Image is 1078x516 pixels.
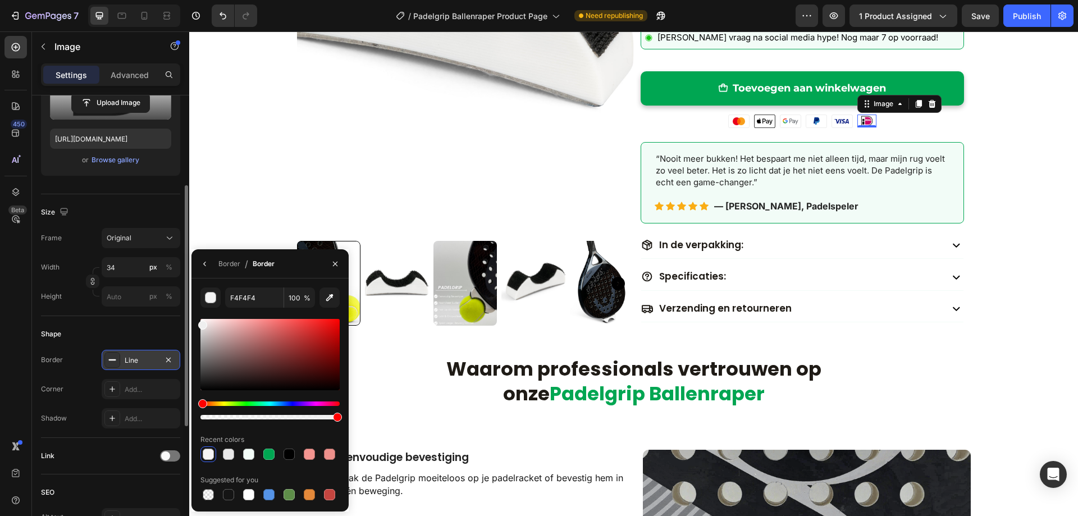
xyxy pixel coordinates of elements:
[162,290,176,303] button: px
[54,40,150,53] p: Image
[149,262,157,272] div: px
[642,83,664,97] img: gempages_580635169094894088-cd5201a6-cb13-4fa1-beb1-b887f7104327.svg
[41,329,61,339] div: Shape
[539,83,560,97] img: gempages_580635169094894088-e999e2f7-853d-4800-9023-2185126fd3dc.svg
[1003,4,1050,27] button: Publish
[413,10,547,22] span: Padelgrip Ballenraper Product Page
[591,83,612,97] img: gempages_580635169094894088-11d08b10-aa02-4f5d-9139-2dfb1ddbd2f4.png
[200,401,340,406] div: Hue
[108,418,141,452] img: gempages_580635169094894088-0397b6f6-f70a-4c14-85c2-738aeb002144.png
[468,2,750,11] p: [PERSON_NAME] vraag na social media hype! Nog maar 7 op voorraad!
[1040,461,1067,488] div: Open Intercom Messenger
[849,4,957,27] button: 1 product assigned
[125,414,177,424] div: Add...
[360,349,575,376] span: Padelgrip Ballenraper
[41,205,71,220] div: Size
[111,69,149,81] p: Advanced
[470,207,554,221] p: In de verpakking:
[451,40,775,74] button: Toevoegen aan winkelwagen
[162,261,176,274] button: px
[107,233,131,243] span: Original
[200,435,244,445] div: Recent colors
[150,418,436,435] h3: Eenvoudige bevestiging
[422,245,436,259] button: Carousel Next Arrow
[166,262,172,272] div: %
[189,31,1078,516] iframe: Design area
[682,67,706,77] div: Image
[616,83,638,97] img: gempages_580635169094894088-cd0c9632-2b4c-41fa-8948-757bcfcba783.svg
[668,83,687,95] img: gempages_580635169094894088-0827cea3-b850-414b-ba5e-c934cce319ca.png
[166,291,172,302] div: %
[525,168,669,181] p: — [PERSON_NAME], Padelspeler
[71,93,150,113] button: Upload Image
[149,291,157,302] div: px
[467,121,760,157] p: “Nooit meer bukken! Het bespaart me niet alleen tijd, maar mijn rug voelt zo veel beter. Het is z...
[41,413,67,423] div: Shadow
[152,440,435,465] p: Plak de Padelgrip moeiteloos op je padelracket of bevestig hem in één beweging.
[1013,10,1041,22] div: Publish
[962,4,999,27] button: Save
[212,4,257,27] div: Undo/Redo
[253,259,275,269] div: Border
[304,293,310,303] span: %
[8,206,27,214] div: Beta
[225,287,284,308] input: Eg: FFFFFF
[41,384,63,394] div: Corner
[470,238,537,253] p: Specificaties:
[41,451,54,461] div: Link
[408,10,411,22] span: /
[102,286,180,307] input: px%
[470,270,602,285] p: Verzending en retourneren
[50,129,171,149] input: https://example.com/image.jpg
[92,155,139,165] div: Browse gallery
[454,1,465,12] img: gempages_580635169094894088-9e26c306-422f-427b-9ab6-b02f57e7d2b2.gif
[147,290,160,303] button: %
[102,257,180,277] input: px%
[74,9,79,22] p: 7
[200,475,258,485] div: Suggested for you
[11,120,27,129] div: 450
[125,385,177,395] div: Add...
[245,257,248,271] span: /
[41,487,54,497] div: SEO
[56,69,87,81] p: Settings
[41,233,62,243] label: Frame
[971,11,990,21] span: Save
[220,324,669,376] h2: Waarom professionals vertrouwen op onze
[125,355,157,366] div: Line
[102,228,180,248] button: Original
[565,83,586,97] img: gempages_580635169094894088-d3be6bb1-53a6-4d11-9f7c-55dacf03fd8f.png
[41,291,62,302] label: Height
[586,11,643,21] span: Need republishing
[4,4,84,27] button: 7
[147,261,160,274] button: %
[543,48,697,66] div: Toevoegen aan winkelwagen
[218,259,240,269] div: Border
[82,153,89,167] span: or
[91,154,140,166] button: Browse gallery
[859,10,932,22] span: 1 product assigned
[41,355,63,365] div: Border
[41,262,60,272] label: Width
